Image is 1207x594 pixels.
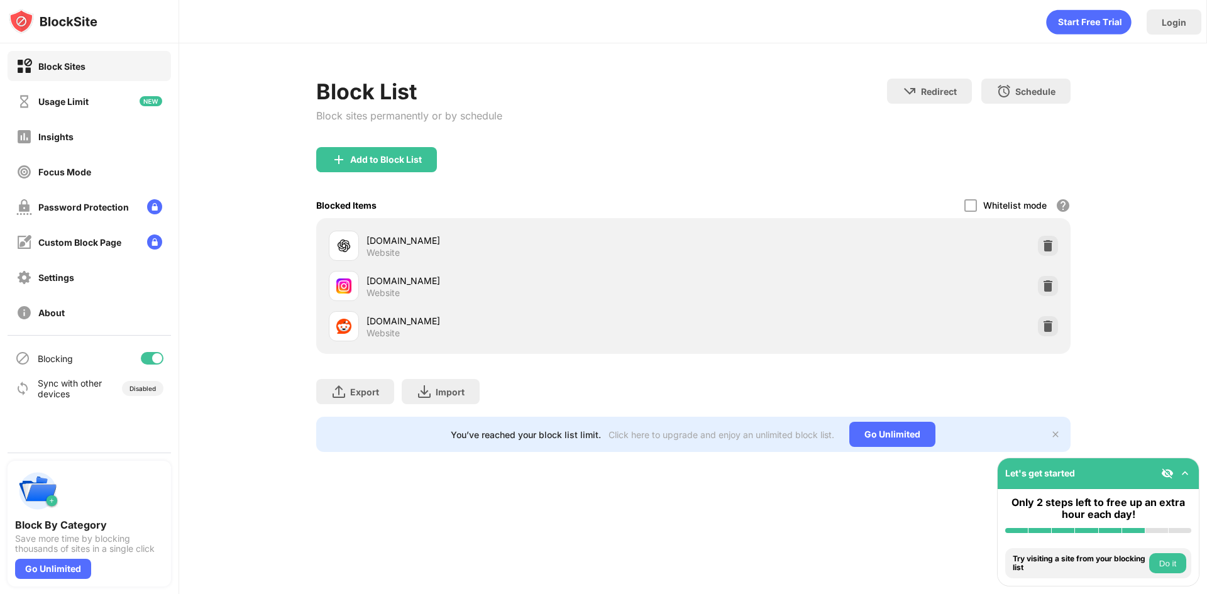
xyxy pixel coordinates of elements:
div: Schedule [1015,86,1055,97]
div: Export [350,387,379,397]
div: [DOMAIN_NAME] [367,274,693,287]
img: favicons [336,238,351,253]
img: favicons [336,278,351,294]
div: Redirect [921,86,957,97]
div: Block By Category [15,519,163,531]
div: Click here to upgrade and enjoy an unlimited block list. [609,429,834,440]
div: Disabled [130,385,156,392]
img: about-off.svg [16,305,32,321]
div: About [38,307,65,318]
div: Insights [38,131,74,142]
img: sync-icon.svg [15,381,30,396]
div: Custom Block Page [38,237,121,248]
div: Website [367,247,400,258]
img: eye-not-visible.svg [1161,467,1174,480]
div: Login [1162,17,1186,28]
img: settings-off.svg [16,270,32,285]
img: focus-off.svg [16,164,32,180]
div: Go Unlimited [849,422,935,447]
div: animation [1046,9,1132,35]
img: block-on.svg [16,58,32,74]
div: Only 2 steps left to free up an extra hour each day! [1005,497,1191,520]
div: Block Sites [38,61,85,72]
img: lock-menu.svg [147,199,162,214]
div: Try visiting a site from your blocking list [1013,554,1146,573]
img: blocking-icon.svg [15,351,30,366]
div: Password Protection [38,202,129,212]
div: Website [367,287,400,299]
div: Blocking [38,353,73,364]
div: Sync with other devices [38,378,102,399]
img: omni-setup-toggle.svg [1179,467,1191,480]
button: Do it [1149,553,1186,573]
div: Whitelist mode [983,200,1047,211]
div: You’ve reached your block list limit. [451,429,601,440]
div: [DOMAIN_NAME] [367,314,693,327]
img: new-icon.svg [140,96,162,106]
div: Block List [316,79,502,104]
img: lock-menu.svg [147,234,162,250]
div: [DOMAIN_NAME] [367,234,693,247]
div: Save more time by blocking thousands of sites in a single click [15,534,163,554]
img: push-categories.svg [15,468,60,514]
img: x-button.svg [1050,429,1061,439]
div: Import [436,387,465,397]
div: Settings [38,272,74,283]
div: Add to Block List [350,155,422,165]
div: Block sites permanently or by schedule [316,109,502,122]
div: Website [367,327,400,339]
div: Go Unlimited [15,559,91,579]
div: Blocked Items [316,200,377,211]
img: time-usage-off.svg [16,94,32,109]
div: Let's get started [1005,468,1075,478]
img: customize-block-page-off.svg [16,234,32,250]
img: insights-off.svg [16,129,32,145]
img: logo-blocksite.svg [9,9,97,34]
img: favicons [336,319,351,334]
div: Focus Mode [38,167,91,177]
div: Usage Limit [38,96,89,107]
img: password-protection-off.svg [16,199,32,215]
